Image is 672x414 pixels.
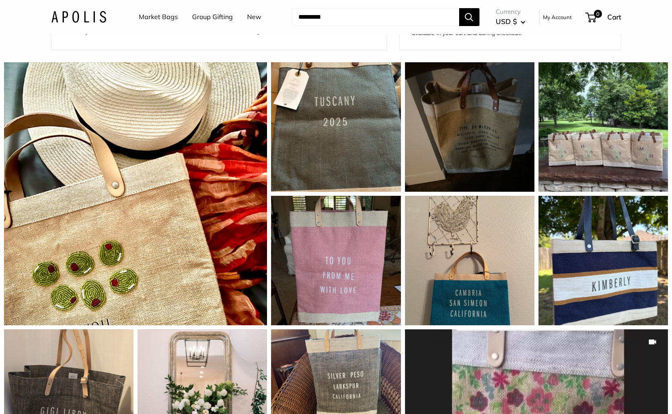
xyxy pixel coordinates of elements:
[192,11,233,23] a: Group Gifting
[51,11,106,23] img: Apolis
[607,13,621,21] span: Cart
[496,17,517,26] span: USD $
[247,11,261,23] a: New
[292,8,459,26] input: Search...
[593,10,602,18] span: 0
[496,15,525,28] button: USD $
[139,11,178,23] a: Market Bags
[496,6,525,18] span: Currency
[543,12,572,22] a: My Account
[459,8,479,26] button: Search
[586,11,621,24] a: 0 Cart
